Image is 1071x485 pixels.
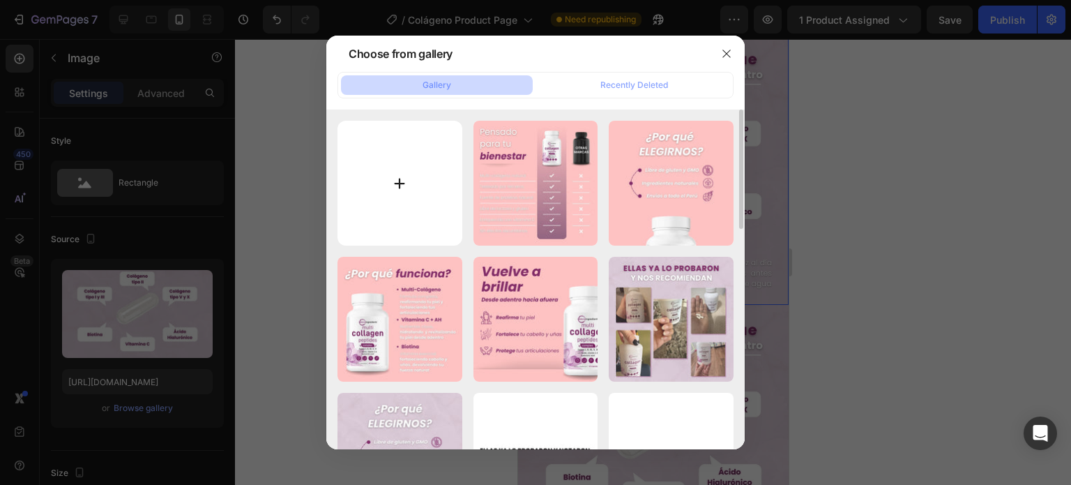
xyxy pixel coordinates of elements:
div: Choose from gallery [349,45,453,62]
img: image [609,257,734,382]
button: Recently Deleted [538,75,730,95]
div: Open Intercom Messenger [1024,417,1057,450]
img: image [473,257,598,382]
img: image [609,121,734,246]
div: Recently Deleted [600,79,668,91]
img: image [609,444,734,467]
img: image [473,121,598,246]
img: image [473,444,598,467]
img: image [337,257,462,382]
button: Gallery [341,75,533,95]
div: Gallery [423,79,451,91]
